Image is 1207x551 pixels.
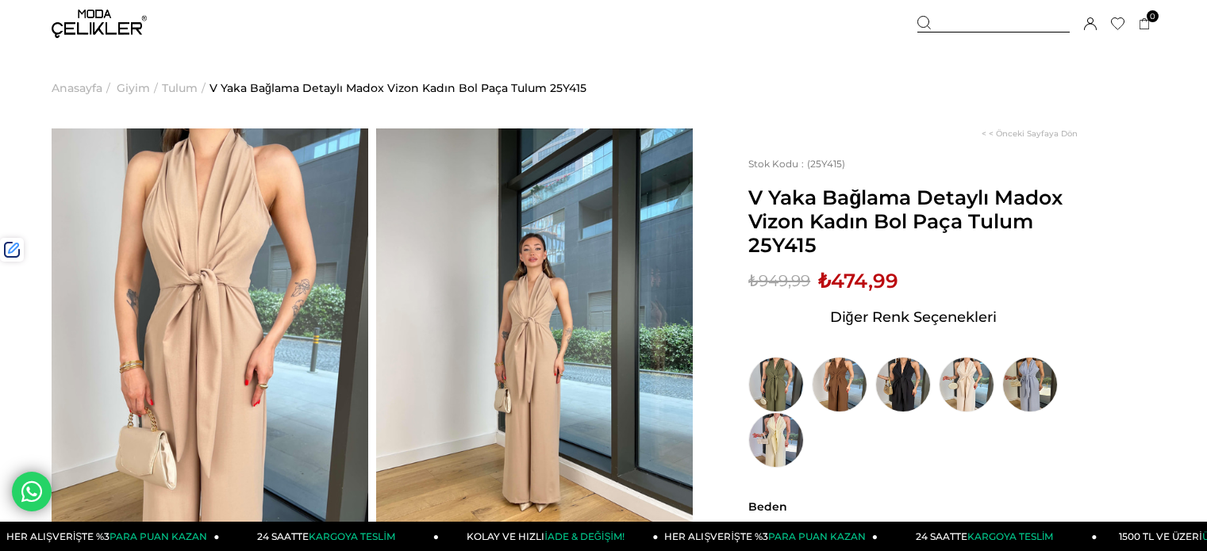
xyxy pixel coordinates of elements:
[376,128,693,550] img: Madox Tulum 25Y415
[812,357,867,412] img: V Yaka Bağlama Detaylı Madox Kahve Kadın Bol Paça Tulum 25Y415
[878,522,1097,551] a: 24 SAATTEKARGOYA TESLİM
[748,158,845,170] span: (25Y415)
[748,499,1078,514] span: Beden
[1002,357,1058,412] img: V Yaka Bağlama Detaylı Madox Mavi Kadın Bol Paça Tulum 25Y415
[117,48,150,128] a: Giyim
[117,48,162,128] li: >
[830,304,997,330] span: Diğer Renk Seçenekleri
[659,522,878,551] a: HER ALIŞVERİŞTE %3PARA PUAN KAZAN
[52,10,147,38] img: logo
[52,48,114,128] li: >
[162,48,209,128] li: >
[967,530,1053,542] span: KARGOYA TESLİM
[52,48,102,128] a: Anasayfa
[209,48,586,128] a: V Yaka Bağlama Detaylı Madox Vizon Kadın Bol Paça Tulum 25Y415
[110,530,207,542] span: PARA PUAN KAZAN
[768,530,866,542] span: PARA PUAN KAZAN
[1147,10,1159,22] span: 0
[875,357,931,412] img: V Yaka Bağlama Detaylı Madox Siyah Kadın Bol Paça Tulum 25Y415
[748,186,1078,257] span: V Yaka Bağlama Detaylı Madox Vizon Kadın Bol Paça Tulum 25Y415
[309,530,394,542] span: KARGOYA TESLİM
[748,357,804,412] img: V Yaka Bağlama Detaylı Madox Haki Kadın Bol Paça Tulum 25Y415
[52,128,368,550] img: Madox Tulum 25Y415
[748,269,810,293] span: ₺949,99
[1139,18,1151,30] a: 0
[162,48,198,128] a: Tulum
[439,522,659,551] a: KOLAY VE HIZLIİADE & DEĞİŞİM!
[748,158,807,170] span: Stok Kodu
[818,269,898,293] span: ₺474,99
[220,522,440,551] a: 24 SAATTEKARGOYA TESLİM
[982,128,1078,139] a: < < Önceki Sayfaya Dön
[748,412,804,468] img: V Yaka Bağlama Detaylı Madox Sarı Kadın Bol Paça Tulum 25Y415
[939,357,994,412] img: V Yaka Bağlama Detaylı Madox Taş Kadın Bol Paça Tulum 25Y415
[544,530,624,542] span: İADE & DEĞİŞİM!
